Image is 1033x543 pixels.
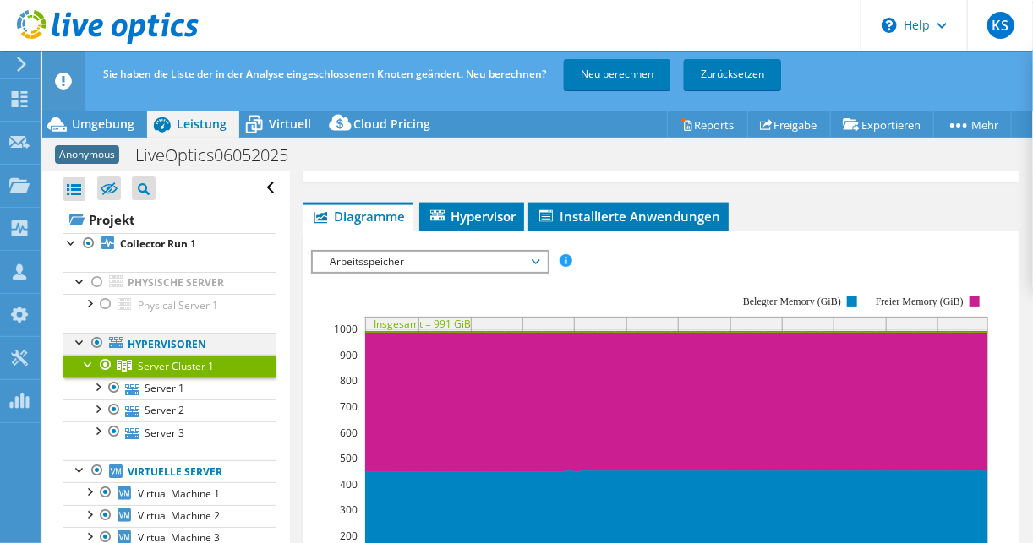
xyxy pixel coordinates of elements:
[63,272,276,294] a: Physische Server
[882,18,897,33] svg: \n
[138,298,218,312] span: Physical Server 1
[340,399,358,414] text: 700
[340,477,358,491] text: 400
[667,111,748,138] a: Reports
[353,116,430,132] span: Cloud Pricing
[63,482,276,504] a: Virtual Machine 1
[138,508,220,523] span: Virtual Machine 2
[269,116,311,132] span: Virtuell
[63,421,276,443] a: Server 3
[311,208,405,225] span: Diagramme
[340,502,358,517] text: 300
[830,111,934,138] a: Exportieren
[684,59,781,90] a: Zurücksetzen
[321,252,538,272] span: Arbeitsspeicher
[63,333,276,355] a: Hypervisoren
[374,317,471,331] text: Insgesamt = 991 GiB
[55,145,119,164] span: Anonymous
[72,116,134,132] span: Umgebung
[177,116,227,132] span: Leistung
[876,296,964,307] text: Freier Memory (GiB)
[63,377,276,399] a: Server 1
[138,359,214,373] span: Server Cluster 1
[428,208,516,225] span: Hypervisor
[63,460,276,482] a: Virtuelle Server
[340,426,358,440] text: 600
[933,111,1012,138] a: Mehr
[63,233,276,255] a: Collector Run 1
[63,294,276,316] a: Physical Server 1
[340,348,358,362] text: 900
[120,236,196,251] b: Collector Run 1
[537,208,720,225] span: Installierte Anwendungen
[63,399,276,421] a: Server 2
[63,505,276,527] a: Virtual Machine 2
[340,529,358,543] text: 200
[340,451,358,465] text: 500
[987,12,1014,39] span: KS
[747,111,831,138] a: Freigabe
[743,296,841,307] text: Belegter Memory (GiB)
[63,206,276,233] a: Projekt
[128,146,314,165] h1: LiveOptics06052025
[340,373,358,388] text: 800
[564,59,670,90] a: Neu berechnen
[334,322,358,336] text: 1000
[63,355,276,377] a: Server Cluster 1
[138,486,220,501] span: Virtual Machine 1
[103,67,546,81] span: Sie haben die Liste der in der Analyse eingeschlossenen Knoten geändert. Neu berechnen?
